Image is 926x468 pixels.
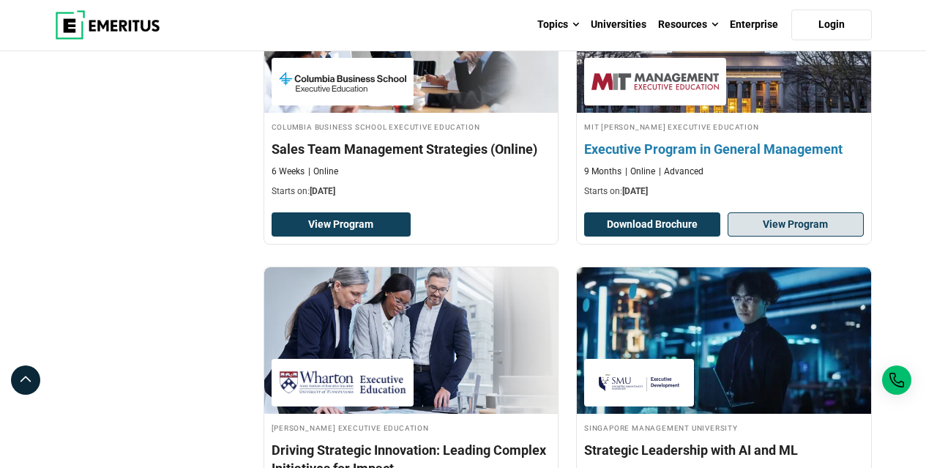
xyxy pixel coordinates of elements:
p: Starts on: [272,185,551,198]
h4: Strategic Leadership with AI and ML [584,441,864,459]
h4: Singapore Management University [584,421,864,434]
h4: Executive Program in General Management [584,140,864,158]
h4: Columbia Business School Executive Education [272,120,551,133]
h4: MIT [PERSON_NAME] Executive Education [584,120,864,133]
span: [DATE] [310,186,335,196]
h4: Sales Team Management Strategies (Online) [272,140,551,158]
p: Online [308,166,338,178]
a: View Program [272,212,411,237]
a: View Program [728,212,864,237]
img: Columbia Business School Executive Education [279,65,406,98]
p: Starts on: [584,185,864,198]
a: Login [791,10,872,40]
img: Wharton Executive Education [279,366,406,399]
img: Singapore Management University [591,366,687,399]
span: [DATE] [622,186,648,196]
p: Advanced [659,166,703,178]
p: Online [625,166,655,178]
img: Driving Strategic Innovation: Leading Complex Initiatives for Impact | Online Digital Transformat... [264,267,559,414]
p: 6 Weeks [272,166,305,178]
h4: [PERSON_NAME] Executive Education [272,421,551,434]
p: 9 Months [584,166,621,178]
img: MIT Sloan Executive Education [591,65,719,98]
img: Strategic Leadership with AI and ML | Online AI and Machine Learning Course [577,267,871,414]
button: Download Brochure [584,212,720,237]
